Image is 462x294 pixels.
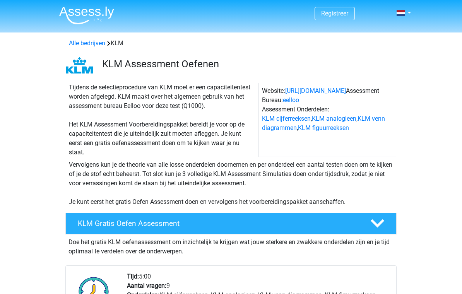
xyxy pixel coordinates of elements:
b: Aantal vragen: [127,282,166,289]
a: KLM analogieen [312,115,356,122]
a: KLM Gratis Oefen Assessment [62,213,400,234]
a: [URL][DOMAIN_NAME] [285,87,346,94]
a: eelloo [283,96,299,104]
h3: KLM Assessment Oefenen [102,58,390,70]
div: Website: Assessment Bureau: Assessment Onderdelen: , , , [258,83,396,157]
h4: KLM Gratis Oefen Assessment [78,219,358,228]
a: KLM venn diagrammen [262,115,385,132]
a: Alle bedrijven [69,39,105,47]
b: Tijd: [127,273,139,280]
img: Assessly [59,6,114,24]
a: KLM figuurreeksen [298,124,349,132]
div: KLM [66,39,396,48]
a: KLM cijferreeksen [262,115,311,122]
div: Doe het gratis KLM oefenassessment om inzichtelijk te krijgen wat jouw sterkere en zwakkere onder... [65,234,397,256]
div: Vervolgens kun je de theorie van alle losse onderdelen doornemen en per onderdeel een aantal test... [66,160,396,207]
a: Registreer [321,10,348,17]
div: Tijdens de selectieprocedure van KLM moet er een capaciteitentest worden afgelegd. KLM maakt over... [66,83,258,157]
